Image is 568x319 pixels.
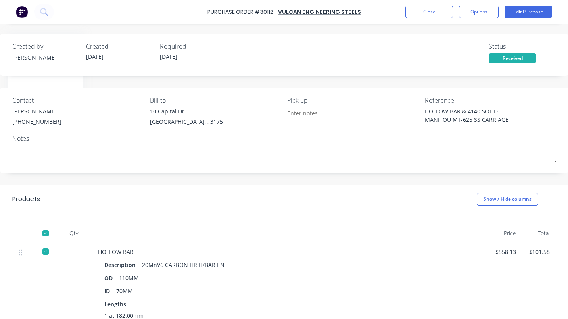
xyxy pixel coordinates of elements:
[150,96,282,105] div: Bill to
[522,225,556,241] div: Total
[104,285,116,297] div: ID
[8,82,83,102] button: Checklists 0/0
[12,53,80,61] div: [PERSON_NAME]
[287,107,359,119] input: Enter notes...
[488,225,522,241] div: Price
[278,8,361,16] a: VULCAN ENGINEERING STEELS
[12,96,144,105] div: Contact
[12,194,40,204] div: Products
[459,6,499,18] button: Options
[12,117,61,126] div: [PHONE_NUMBER]
[142,259,225,271] div: 20MnV6 CARBON HR H/BAR EN
[12,107,61,115] div: [PERSON_NAME]
[98,248,482,256] div: HOLLOW BAR
[489,53,536,63] div: Received
[12,42,80,51] div: Created by
[104,272,119,284] div: OD
[160,42,227,51] div: Required
[489,42,556,51] div: Status
[495,248,516,256] div: $558.13
[119,272,139,284] div: 110MM
[86,42,154,51] div: Created
[425,96,556,105] div: Reference
[405,6,453,18] button: Close
[16,6,28,18] img: Factory
[150,107,223,115] div: 10 Capital Dr
[104,300,126,308] span: Lengths
[12,134,556,143] div: Notes
[477,193,538,206] button: Show / Hide columns
[104,259,142,271] div: Description
[505,6,552,18] button: Edit Purchase
[116,285,133,297] div: 70MM
[425,107,524,125] textarea: HOLLOW BAR & 4140 SOLID - MANITOU MT-625 SS CARRIAGE
[287,96,419,105] div: Pick up
[56,225,92,241] div: Qty
[207,8,277,16] div: Purchase Order #30112 -
[529,248,550,256] div: $101.58
[150,117,223,126] div: [GEOGRAPHIC_DATA], , 3175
